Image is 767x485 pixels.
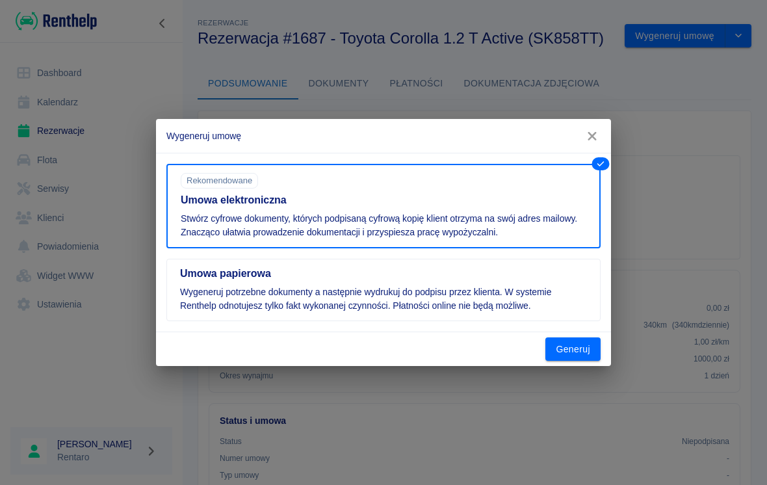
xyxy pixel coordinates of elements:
h5: Umowa papierowa [180,267,587,280]
button: Umowa papierowaWygeneruj potrzebne dokumenty a następnie wydrukuj do podpisu przez klienta. W sys... [166,259,601,321]
p: Stwórz cyfrowe dokumenty, których podpisaną cyfrową kopię klient otrzyma na swój adres mailowy. Z... [181,212,586,239]
button: Generuj [545,337,601,361]
p: Wygeneruj potrzebne dokumenty a następnie wydrukuj do podpisu przez klienta. W systemie Renthelp ... [180,285,587,313]
h5: Umowa elektroniczna [181,194,586,207]
span: Rekomendowane [181,176,257,185]
h2: Wygeneruj umowę [156,119,611,153]
button: Umowa elektronicznaRekomendowaneStwórz cyfrowe dokumenty, których podpisaną cyfrową kopię klient ... [166,164,601,248]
